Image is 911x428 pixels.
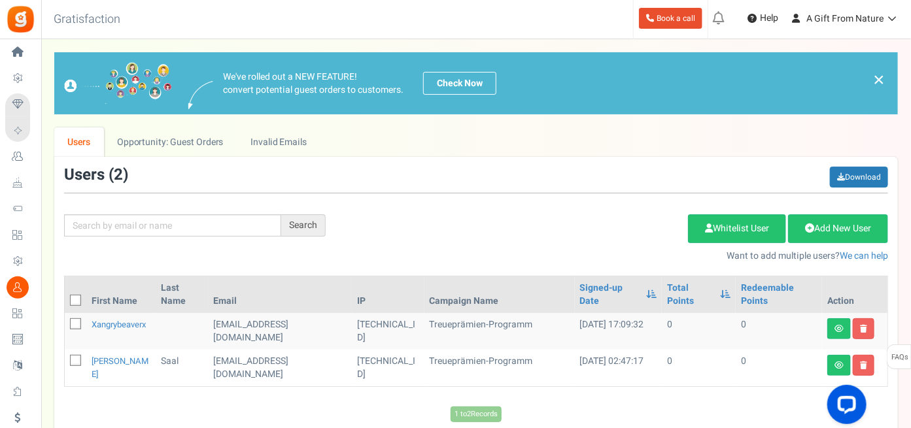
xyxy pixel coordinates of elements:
[352,313,424,350] td: [TECHNICAL_ID]
[86,276,156,313] th: First Name
[423,72,496,95] a: Check Now
[667,282,713,308] a: Total Points
[834,361,844,369] i: View details
[840,249,888,263] a: We can help
[352,350,424,386] td: [TECHNICAL_ID]
[54,127,104,157] a: Users
[742,8,783,29] a: Help
[424,313,575,350] td: Treueprämien-Programm
[873,72,885,88] a: ×
[806,12,884,25] span: A Gift From Nature
[860,361,867,369] i: Delete user
[92,355,148,380] a: [PERSON_NAME]
[424,276,575,313] th: Campaign Name
[114,163,123,186] span: 2
[208,350,352,386] td: administrator
[736,313,822,350] td: 0
[580,282,640,308] a: Signed-up Date
[662,313,736,350] td: 0
[352,276,424,313] th: IP
[208,313,352,350] td: customer
[39,7,135,33] h3: Gratisfaction
[757,12,778,25] span: Help
[424,350,575,386] td: Treueprämien-Programm
[822,276,887,313] th: Action
[64,62,172,105] img: images
[104,127,237,157] a: Opportunity: Guest Orders
[156,350,208,386] td: Saal
[237,127,320,157] a: Invalid Emails
[92,318,146,331] a: xangrybeaverx
[223,71,404,97] p: We've rolled out a NEW FEATURE! convert potential guest orders to customers.
[156,276,208,313] th: Last Name
[208,276,352,313] th: Email
[860,325,867,333] i: Delete user
[345,250,888,263] p: Want to add multiple users?
[6,5,35,34] img: Gratisfaction
[64,214,281,237] input: Search by email or name
[64,167,128,184] h3: Users ( )
[788,214,888,243] a: Add New User
[188,81,213,109] img: images
[639,8,702,29] a: Book a call
[830,167,888,188] a: Download
[575,350,662,386] td: [DATE] 02:47:17
[891,345,908,370] span: FAQs
[662,350,736,386] td: 0
[834,325,844,333] i: View details
[736,350,822,386] td: 0
[281,214,326,237] div: Search
[741,282,817,308] a: Redeemable Points
[575,313,662,350] td: [DATE] 17:09:32
[688,214,786,243] a: Whitelist User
